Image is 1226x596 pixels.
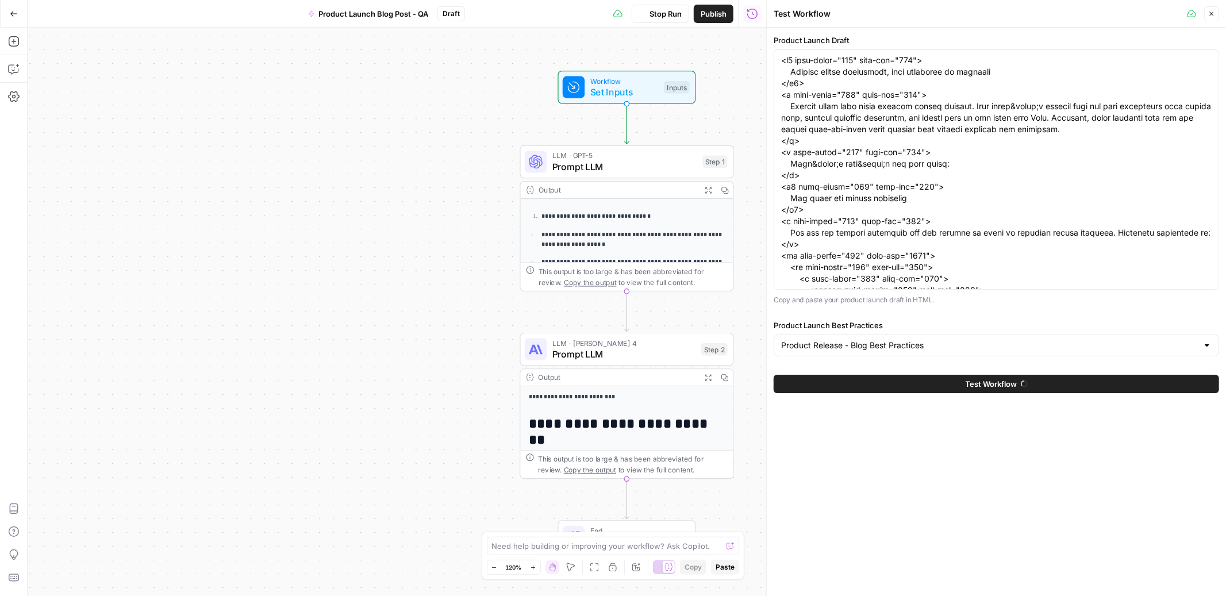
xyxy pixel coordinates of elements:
span: Set Inputs [590,85,659,99]
button: Stop Run [632,5,689,23]
div: Step 2 [701,343,728,356]
span: Workflow [590,75,659,86]
button: Copy [680,560,706,575]
label: Product Launch Draft [774,34,1219,46]
g: Edge from start to step_1 [625,104,629,144]
div: Step 1 [703,156,728,168]
div: This output is too large & has been abbreviated for review. to view the full content. [539,453,728,475]
div: Output [539,372,696,383]
span: Publish [701,8,727,20]
div: Inputs [664,81,689,94]
button: Paste [711,560,739,575]
span: Prompt LLM [552,347,696,361]
div: This output is too large & has been abbreviated for review. to view the full content. [539,266,728,288]
div: WorkflowSet InputsInputs [520,71,734,104]
input: Product Release - Blog Best Practices [781,340,1198,351]
span: Prompt LLM [552,160,697,174]
g: Edge from step_2 to end [625,479,629,519]
span: End [590,525,684,536]
label: Product Launch Best Practices [774,320,1219,331]
button: Publish [694,5,733,23]
span: 120% [506,563,522,572]
span: Product Launch Blog Post - QA [318,8,428,20]
p: Copy and paste your product launch draft in HTML. [774,294,1219,306]
span: LLM · GPT-5 [552,150,697,161]
g: Edge from step_1 to step_2 [625,291,629,331]
span: Stop Run [649,8,682,20]
span: Draft [443,9,460,19]
span: Copy the output [564,466,616,474]
span: Copy [685,562,702,572]
span: LLM · [PERSON_NAME] 4 [552,337,696,348]
span: Paste [716,562,735,572]
div: Output [539,184,696,195]
button: Test Workflow [774,375,1219,393]
span: Copy the output [564,278,616,286]
div: EndOutput [520,520,734,553]
span: Test Workflow [966,378,1017,390]
button: Product Launch Blog Post - QA [301,5,435,23]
